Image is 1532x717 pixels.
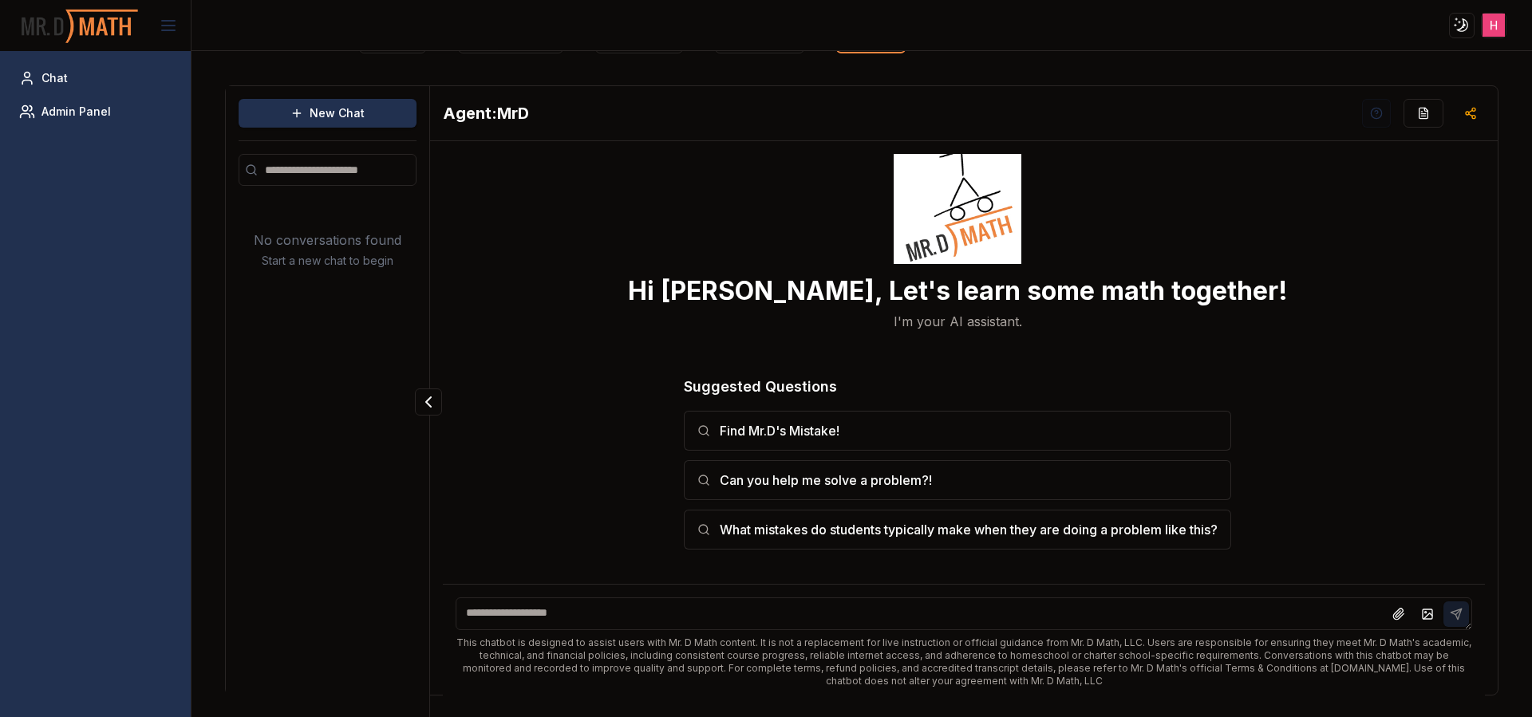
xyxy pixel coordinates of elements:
button: Find Mr.D's Mistake! [684,411,1231,451]
button: Help Videos [1362,99,1391,128]
p: Start a new chat to begin [262,253,393,269]
a: Admin Panel [13,97,178,126]
button: New Chat [239,99,417,128]
span: Chat [41,70,68,86]
img: ACg8ocJJXoBNX9W-FjmgwSseULRJykJmqCZYzqgfQpEi3YodQgNtRg=s96-c [1483,14,1506,37]
img: Welcome Owl [894,108,1021,264]
button: Can you help me solve a problem?! [684,460,1231,500]
span: Admin Panel [41,104,111,120]
img: PromptOwl [20,5,140,47]
h3: Suggested Questions [684,376,1231,398]
h3: Hi [PERSON_NAME], Let's learn some math together! [628,277,1288,305]
button: Fill Questions [1404,99,1443,128]
div: This chatbot is designed to assist users with Mr. D Math content. It is not a replacement for liv... [456,636,1472,687]
button: What mistakes do students typically make when they are doing a problem like this? [684,510,1231,550]
p: No conversations found [254,230,401,250]
a: Chat [13,64,178,93]
h2: MrD [443,102,529,124]
button: Collapse panel [415,388,442,416]
p: I'm your AI assistant. [894,312,1022,331]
